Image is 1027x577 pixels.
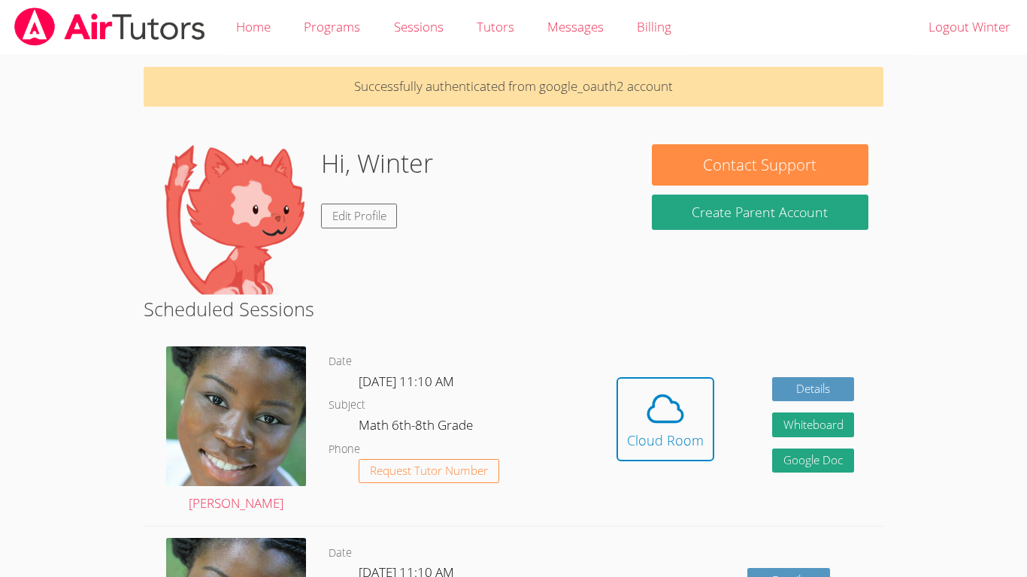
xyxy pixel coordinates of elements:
div: Cloud Room [627,430,704,451]
dt: Date [329,544,352,563]
button: Whiteboard [772,412,855,437]
button: Request Tutor Number [359,459,499,484]
a: Edit Profile [321,204,398,228]
dt: Subject [329,396,365,415]
dt: Date [329,352,352,371]
span: Messages [547,18,604,35]
a: Details [772,377,855,402]
button: Cloud Room [617,377,714,461]
a: Google Doc [772,449,855,473]
button: Create Parent Account [652,195,868,230]
img: airtutors_banner-c4298cdbf04f3fff15de1276eac7730deb9818008684d7c2e4769d2f7ddbe033.png [13,8,207,46]
img: 1000004422.jpg [166,346,306,486]
p: Successfully authenticated from google_oauth2 account [144,67,883,107]
h1: Hi, Winter [321,144,433,183]
img: default.png [159,144,309,295]
dt: Phone [329,440,360,459]
button: Contact Support [652,144,868,186]
span: Request Tutor Number [370,465,488,476]
a: [PERSON_NAME] [166,346,306,515]
dd: Math 6th-8th Grade [359,415,476,440]
span: [DATE] 11:10 AM [359,373,454,390]
h2: Scheduled Sessions [144,295,883,323]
